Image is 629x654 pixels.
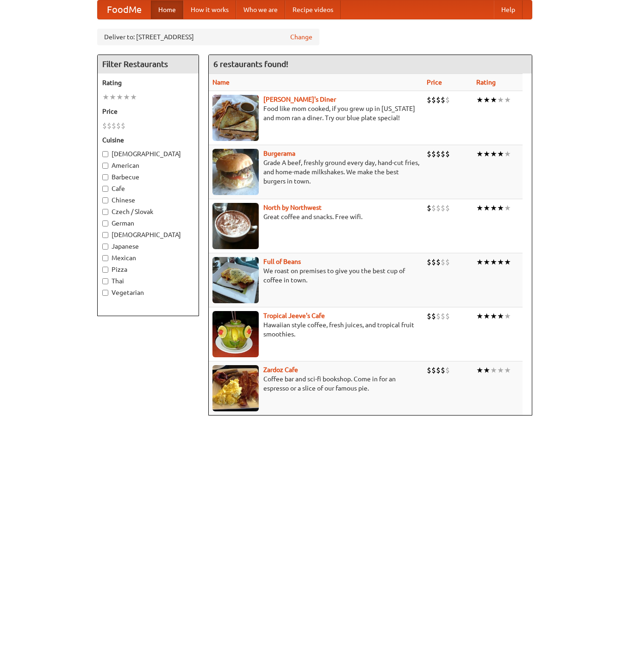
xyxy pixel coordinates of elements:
[107,121,112,131] li: $
[504,95,511,105] li: ★
[436,149,441,159] li: $
[490,365,497,375] li: ★
[427,203,431,213] li: $
[102,276,194,286] label: Thai
[483,95,490,105] li: ★
[97,29,319,45] div: Deliver to: [STREET_ADDRESS]
[98,55,199,73] h4: Filter Restaurants
[504,203,511,213] li: ★
[102,255,108,261] input: Mexican
[441,203,445,213] li: $
[445,95,450,105] li: $
[427,79,442,86] a: Price
[476,311,483,321] li: ★
[497,149,504,159] li: ★
[490,149,497,159] li: ★
[151,0,183,19] a: Home
[497,311,504,321] li: ★
[490,311,497,321] li: ★
[212,257,259,303] img: beans.jpg
[102,267,108,273] input: Pizza
[121,121,125,131] li: $
[116,92,123,102] li: ★
[212,95,259,141] img: sallys.jpg
[236,0,285,19] a: Who we are
[102,209,108,215] input: Czech / Slovak
[427,95,431,105] li: $
[285,0,341,19] a: Recipe videos
[263,312,325,319] b: Tropical Jeeve's Cafe
[102,288,194,297] label: Vegetarian
[212,203,259,249] img: north.jpg
[102,230,194,239] label: [DEMOGRAPHIC_DATA]
[102,121,107,131] li: $
[102,184,194,193] label: Cafe
[476,95,483,105] li: ★
[427,311,431,321] li: $
[476,365,483,375] li: ★
[102,278,108,284] input: Thai
[263,150,295,157] a: Burgerama
[441,95,445,105] li: $
[263,96,336,103] a: [PERSON_NAME]'s Diner
[427,365,431,375] li: $
[483,311,490,321] li: ★
[427,257,431,267] li: $
[431,311,436,321] li: $
[212,104,419,122] p: Food like mom cooked, if you grew up in [US_STATE] and mom ran a diner. Try our blue plate special!
[504,365,511,375] li: ★
[98,0,151,19] a: FoodMe
[497,203,504,213] li: ★
[102,219,194,228] label: German
[263,204,322,211] a: North by Northwest
[212,149,259,195] img: burgerama.jpg
[290,32,312,42] a: Change
[490,203,497,213] li: ★
[183,0,236,19] a: How it works
[102,163,108,169] input: American
[263,366,298,373] b: Zardoz Cafe
[504,149,511,159] li: ★
[431,149,436,159] li: $
[427,149,431,159] li: $
[490,257,497,267] li: ★
[212,311,259,357] img: jeeves.jpg
[431,257,436,267] li: $
[436,95,441,105] li: $
[102,197,108,203] input: Chinese
[441,257,445,267] li: $
[490,95,497,105] li: ★
[102,172,194,182] label: Barbecue
[476,79,496,86] a: Rating
[212,320,419,339] p: Hawaiian style coffee, fresh juices, and tropical fruit smoothies.
[102,242,194,251] label: Japanese
[212,212,419,221] p: Great coffee and snacks. Free wifi.
[102,207,194,216] label: Czech / Slovak
[436,365,441,375] li: $
[130,92,137,102] li: ★
[445,257,450,267] li: $
[431,95,436,105] li: $
[445,203,450,213] li: $
[112,121,116,131] li: $
[102,232,108,238] input: [DEMOGRAPHIC_DATA]
[476,257,483,267] li: ★
[441,149,445,159] li: $
[102,265,194,274] label: Pizza
[212,374,419,393] p: Coffee bar and sci-fi bookshop. Come in for an espresso or a slice of our famous pie.
[445,365,450,375] li: $
[441,365,445,375] li: $
[436,311,441,321] li: $
[263,258,301,265] b: Full of Beans
[436,257,441,267] li: $
[483,149,490,159] li: ★
[102,78,194,87] h5: Rating
[497,95,504,105] li: ★
[212,158,419,186] p: Grade A beef, freshly ground every day, hand-cut fries, and home-made milkshakes. We make the bes...
[476,149,483,159] li: ★
[102,290,108,296] input: Vegetarian
[504,311,511,321] li: ★
[102,253,194,263] label: Mexican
